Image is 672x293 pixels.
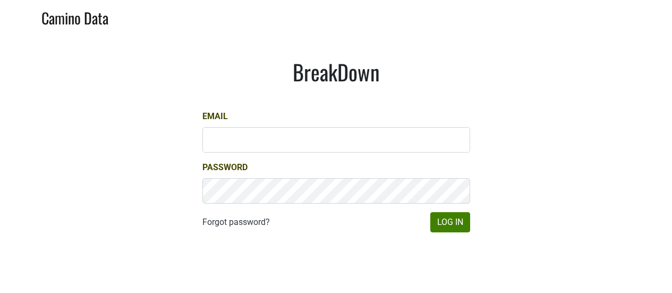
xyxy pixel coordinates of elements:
a: Forgot password? [202,216,270,229]
button: Log In [430,212,470,232]
h1: BreakDown [202,59,470,85]
label: Email [202,110,228,123]
a: Camino Data [41,4,108,29]
label: Password [202,161,248,174]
